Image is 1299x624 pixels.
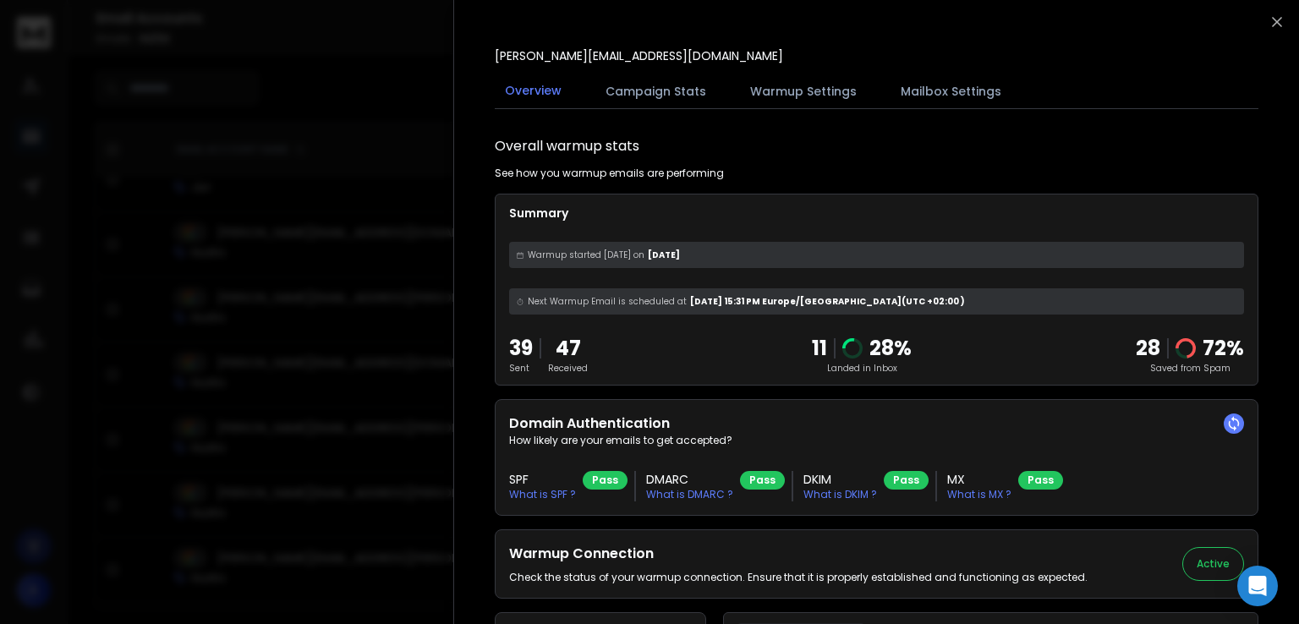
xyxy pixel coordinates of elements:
button: Active [1182,547,1244,581]
strong: 28 [1136,334,1160,362]
p: What is DMARC ? [646,488,733,501]
p: What is MX ? [947,488,1011,501]
p: Check the status of your warmup connection. Ensure that it is properly established and functionin... [509,571,1088,584]
p: 28 % [869,335,912,362]
p: 47 [548,335,588,362]
p: How likely are your emails to get accepted? [509,434,1244,447]
h3: SPF [509,471,576,488]
div: Pass [740,471,785,490]
div: Open Intercom Messenger [1237,566,1278,606]
p: What is DKIM ? [803,488,877,501]
p: [PERSON_NAME][EMAIL_ADDRESS][DOMAIN_NAME] [495,47,783,64]
button: Overview [495,72,572,111]
button: Campaign Stats [595,73,716,110]
p: Saved from Spam [1136,362,1244,375]
button: Mailbox Settings [891,73,1011,110]
div: Pass [1018,471,1063,490]
span: Warmup started [DATE] on [528,249,644,261]
h3: MX [947,471,1011,488]
p: 72 % [1203,335,1244,362]
p: See how you warmup emails are performing [495,167,724,180]
p: 39 [509,335,533,362]
p: 11 [812,335,827,362]
h3: DMARC [646,471,733,488]
h3: DKIM [803,471,877,488]
span: Next Warmup Email is scheduled at [528,295,687,308]
div: [DATE] [509,242,1244,268]
div: Pass [583,471,628,490]
p: Summary [509,205,1244,222]
p: Landed in Inbox [812,362,912,375]
p: Sent [509,362,533,375]
button: Warmup Settings [740,73,867,110]
p: What is SPF ? [509,488,576,501]
h2: Warmup Connection [509,544,1088,564]
p: Received [548,362,588,375]
div: Pass [884,471,929,490]
h1: Overall warmup stats [495,136,639,156]
div: [DATE] 15:31 PM Europe/[GEOGRAPHIC_DATA] (UTC +02:00 ) [509,288,1244,315]
h2: Domain Authentication [509,413,1244,434]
